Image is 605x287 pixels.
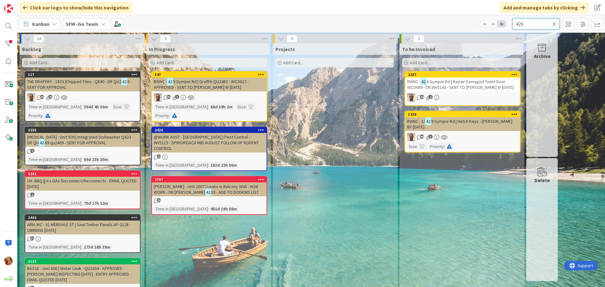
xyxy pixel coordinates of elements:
span: 6 - SENT FOR APPROVAL [27,79,132,90]
span: UH- BBQ || 6 x GAs Disconnect/Reconnects - EMAIL QUOTED [DATE] [27,178,137,189]
a: 2237RWNC -424 Gympie Rd | Repair Damaged Toilet Door WO3669 - DR INV5143 - SENT TO [PERSON_NAME] ... [405,71,521,106]
img: avatar [4,274,13,283]
a: 2797[PERSON_NAME] - Unit 2007 | Leaks in Balcony Wall - HOB WORK - DR [PERSON_NAME]4203 - ADD TO ... [151,176,267,215]
div: 3142 [28,259,140,264]
div: Archive [534,52,550,60]
span: Add Card... [156,60,176,66]
div: Size [112,103,121,110]
a: 1236RWNC - 1/429 Gympie Rd | Hatch Keys - [PERSON_NAME] BY [DATE]SDSize:Priority: [405,111,521,152]
mark: 42 [39,139,45,146]
div: 3235 [25,127,140,133]
div: 3242 [28,172,140,176]
span: In Progress [149,46,175,52]
img: KD [4,256,13,265]
div: 547RWNC -429 Gympie Rd | Graffiti QU2483 - WO3627 - APPROVED - SENT TO [PERSON_NAME] W [DATE] [152,72,267,91]
div: 1236RWNC - 1/429 Gympie Rd | Hatch Keys - [PERSON_NAME] BY [DATE] [405,112,520,131]
span: 9 Gympie Rd | Graffiti QU2483 - WO3627 - APPROVED - SENT TO [PERSON_NAME] W [DATE] [154,79,249,90]
span: Backlog [22,46,41,52]
img: SD [407,133,415,141]
div: Size [407,143,417,150]
div: 153d 22h 56m [209,162,239,169]
span: : [208,103,209,110]
div: 173d 18h 39m [82,244,112,250]
span: 36 [40,95,44,99]
mark: 42 [425,118,431,125]
div: Size [236,103,246,110]
span: 14 [33,35,44,43]
a: 2426@WORK AUST - [GEOGRAPHIC_DATA] | Pest Control - INV5115 - SPIROROACH MID AUGUST FOLLOW UP ROD... [151,127,267,171]
span: 2x [489,21,497,27]
span: : [81,244,82,250]
span: 3 [160,35,171,43]
span: Support [13,1,29,9]
img: SD [407,93,415,101]
div: 2797 [155,177,267,182]
span: 88 [420,135,424,139]
div: 451d 19h 58m [209,205,239,212]
div: 2442 [25,215,140,221]
div: 3242 [25,171,140,177]
span: : [208,162,209,169]
div: 2237RWNC -424 Gympie Rd | Repair Damaged Toilet Door WO3669 - DR INV5143 - SENT TO [PERSON_NAME] ... [405,72,520,91]
a: 547RWNC -429 Gympie Rd | Graffiti QU2483 - WO3627 - APPROVED - SENT TO [PERSON_NAME] W [DATE]SDTi... [151,71,267,122]
span: : [81,156,82,163]
div: Delete [534,176,550,184]
div: 1236 [408,112,520,117]
div: 2442ARIA MZ - 31 MERIVALE ST | Seal Timber Panels AP-2128 - OBRIENS [DATE] [25,215,140,234]
span: : [246,103,247,110]
a: 3235[MEDICAL_DATA] - Unit 509 | Integrated Dishwasher Q623 - DR QU4269 qu2469 - SENT FOR APPROVAL... [25,127,141,165]
div: Add and manage tabs by clicking [500,2,589,13]
div: 3235[MEDICAL_DATA] - Unit 509 | Integrated Dishwasher Q623 - DR QU4269 qu2469 - SENT FOR APPROVAL [25,127,140,147]
img: SD [27,93,35,101]
mark: 42 [167,78,173,85]
div: Time in [GEOGRAPHIC_DATA] [154,162,208,169]
div: 75d 17h 12m [82,200,110,207]
div: 68d 19h 2m [209,103,234,110]
span: BASSE - Unit 806 | Water Leak - QU2434 - APPROVED - [PERSON_NAME] INSPECTING [DATE] - ENTRY APPRO... [27,266,131,283]
span: Kanban [32,20,49,28]
span: Add Card... [410,60,430,66]
mark: 42 [205,188,211,196]
span: : [444,143,445,150]
div: 117THE DRAPERY - 1803 |Chipped Tiles - Q840 - DR QU2426 - SENT FOR APPROVAL [25,72,140,91]
div: Priority [154,112,169,119]
div: Priority [27,112,43,119]
span: To be Invoiced [402,46,435,52]
span: 5 [30,149,34,153]
span: 9 Gympie Rd | Hatch Keys - [PERSON_NAME] BY [DATE] [407,118,512,130]
span: 3x [497,21,506,27]
div: 2797 [152,177,267,182]
span: 10 [157,198,161,202]
span: Add Card... [30,60,50,66]
div: Click our logo to show/hide this navigation [19,2,132,13]
div: 2237 [408,72,520,77]
span: : [208,205,209,212]
input: Quick Filter... [512,18,560,30]
span: : [81,103,82,110]
mark: 42 [121,78,127,85]
span: Projects [275,46,295,52]
div: Time in [GEOGRAPHIC_DATA] [27,244,81,250]
span: RWNC - [154,79,167,84]
div: Priority [429,143,444,150]
span: : [121,103,122,110]
img: SD [154,93,162,101]
a: 3242UH- BBQ || 6 x GAs Disconnect/Reconnects - EMAIL QUOTED [DATE]Time in [GEOGRAPHIC_DATA]:75d 1... [25,170,141,209]
span: 69 qu2469 - SENT FOR APPROVAL [45,140,106,146]
span: 1 [30,192,34,197]
img: Visit kanbanzone.com [4,4,13,13]
div: 117 [25,72,140,77]
span: 35 [167,95,171,99]
div: SD [25,93,140,101]
span: [MEDICAL_DATA] - Unit 509 | Integrated Dishwasher Q623 - DR QU [27,134,133,146]
div: Time in [GEOGRAPHIC_DATA] [27,156,81,163]
span: 5 [175,95,179,99]
div: Time in [GEOGRAPHIC_DATA] [27,103,81,110]
span: : [169,112,170,119]
b: SFM -Go Team [66,21,98,27]
span: [PERSON_NAME] - Unit 2007 | Leaks in Balcony Wall - HOB WORK - DR [PERSON_NAME] [154,184,258,195]
div: 2426 [152,127,267,133]
span: Add Card... [283,60,303,66]
span: THE DRAPERY - 1803 |Chipped Tiles - Q840 - DR QU2 [27,79,121,84]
